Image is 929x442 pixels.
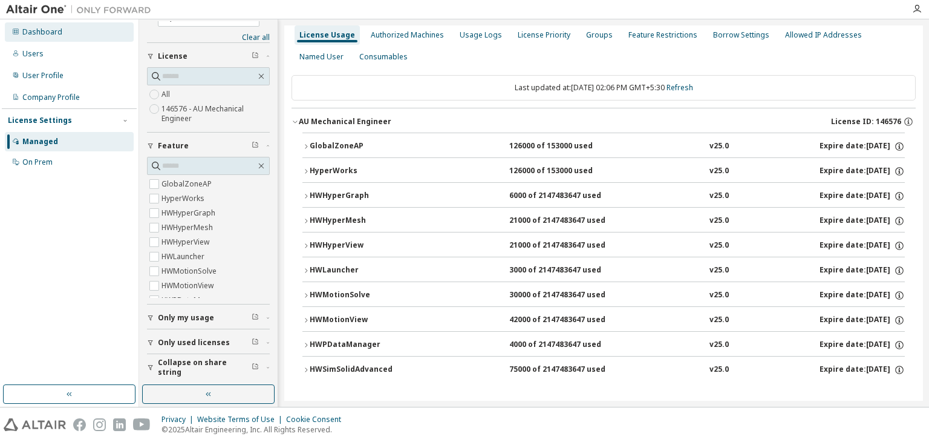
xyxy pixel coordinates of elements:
[310,364,419,375] div: HWSimSolidAdvanced
[158,358,252,377] span: Collapse on share string
[161,206,218,220] label: HWHyperGraph
[371,30,444,40] div: Authorized Machines
[299,52,344,62] div: Named User
[158,338,230,348] span: Only used licenses
[252,51,259,61] span: Clear filter
[161,102,270,126] label: 146576 - AU Mechanical Engineer
[197,415,286,424] div: Website Terms of Use
[709,364,729,375] div: v25.0
[302,233,905,259] button: HWHyperView21000 of 2147483647 usedv25.0Expire date:[DATE]
[22,93,80,102] div: Company Profile
[709,315,729,326] div: v25.0
[299,117,391,127] div: AU Mechanical Engineer
[310,191,419,202] div: HWHyperGraph
[147,33,270,42] a: Clear all
[709,216,729,226] div: v25.0
[518,30,570,40] div: License Priority
[4,418,66,431] img: altair_logo.svg
[302,257,905,284] button: HWLauncher3000 of 2147483647 usedv25.0Expire date:[DATE]
[147,305,270,331] button: Only my usage
[302,282,905,309] button: HWMotionSolve30000 of 2147483647 usedv25.0Expire date:[DATE]
[709,166,729,177] div: v25.0
[113,418,126,431] img: linkedin.svg
[310,166,419,177] div: HyperWorks
[709,141,729,152] div: v25.0
[292,75,916,101] div: Last updated at: [DATE] 02:06 PM GMT+5:30
[310,141,419,152] div: GlobalZoneAP
[22,49,44,59] div: Users
[831,117,901,127] span: License ID: 146576
[22,137,58,147] div: Managed
[310,315,419,326] div: HWMotionView
[820,364,905,375] div: Expire date: [DATE]
[161,415,197,424] div: Privacy
[509,191,618,202] div: 6000 of 2147483647 used
[302,183,905,209] button: HWHyperGraph6000 of 2147483647 usedv25.0Expire date:[DATE]
[310,216,419,226] div: HWHyperMesh
[73,418,86,431] img: facebook.svg
[252,313,259,323] span: Clear filter
[302,357,905,383] button: HWSimSolidAdvanced75000 of 2147483647 usedv25.0Expire date:[DATE]
[302,208,905,234] button: HWHyperMesh21000 of 2147483647 usedv25.0Expire date:[DATE]
[509,216,618,226] div: 21000 of 2147483647 used
[158,313,214,323] span: Only my usage
[509,290,618,301] div: 30000 of 2147483647 used
[628,30,697,40] div: Feature Restrictions
[22,157,53,167] div: On Prem
[713,30,769,40] div: Borrow Settings
[509,315,618,326] div: 42000 of 2147483647 used
[310,290,419,301] div: HWMotionSolve
[22,27,62,37] div: Dashboard
[252,338,259,348] span: Clear filter
[6,4,157,16] img: Altair One
[302,133,905,160] button: GlobalZoneAP126000 of 153000 usedv25.0Expire date:[DATE]
[302,158,905,185] button: HyperWorks126000 of 153000 usedv25.0Expire date:[DATE]
[161,87,172,102] label: All
[509,166,618,177] div: 126000 of 153000 used
[709,265,729,276] div: v25.0
[147,43,270,70] button: License
[158,141,189,151] span: Feature
[252,141,259,151] span: Clear filter
[22,71,64,81] div: User Profile
[161,293,227,308] label: HWPDataManager
[147,133,270,159] button: Feature
[310,240,419,251] div: HWHyperView
[509,364,618,375] div: 75000 of 2147483647 used
[161,235,212,249] label: HWHyperView
[820,265,905,276] div: Expire date: [DATE]
[509,240,618,251] div: 21000 of 2147483647 used
[161,264,219,279] label: HWMotionSolve
[310,265,419,276] div: HWLauncher
[709,290,729,301] div: v25.0
[147,329,270,356] button: Only used licenses
[292,108,916,135] button: AU Mechanical EngineerLicense ID: 146576
[299,30,355,40] div: License Usage
[709,240,729,251] div: v25.0
[93,418,106,431] img: instagram.svg
[359,52,408,62] div: Consumables
[161,424,348,435] p: © 2025 Altair Engineering, Inc. All Rights Reserved.
[161,177,214,191] label: GlobalZoneAP
[161,191,207,206] label: HyperWorks
[147,354,270,381] button: Collapse on share string
[785,30,862,40] div: Allowed IP Addresses
[133,418,151,431] img: youtube.svg
[820,166,905,177] div: Expire date: [DATE]
[820,141,905,152] div: Expire date: [DATE]
[709,191,729,202] div: v25.0
[509,340,618,351] div: 4000 of 2147483647 used
[820,240,905,251] div: Expire date: [DATE]
[8,116,72,125] div: License Settings
[302,307,905,334] button: HWMotionView42000 of 2147483647 usedv25.0Expire date:[DATE]
[252,363,259,372] span: Clear filter
[820,340,905,351] div: Expire date: [DATE]
[820,216,905,226] div: Expire date: [DATE]
[820,315,905,326] div: Expire date: [DATE]
[509,141,618,152] div: 126000 of 153000 used
[158,51,187,61] span: License
[302,332,905,358] button: HWPDataManager4000 of 2147483647 usedv25.0Expire date:[DATE]
[161,249,207,264] label: HWLauncher
[709,340,729,351] div: v25.0
[667,82,693,93] a: Refresh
